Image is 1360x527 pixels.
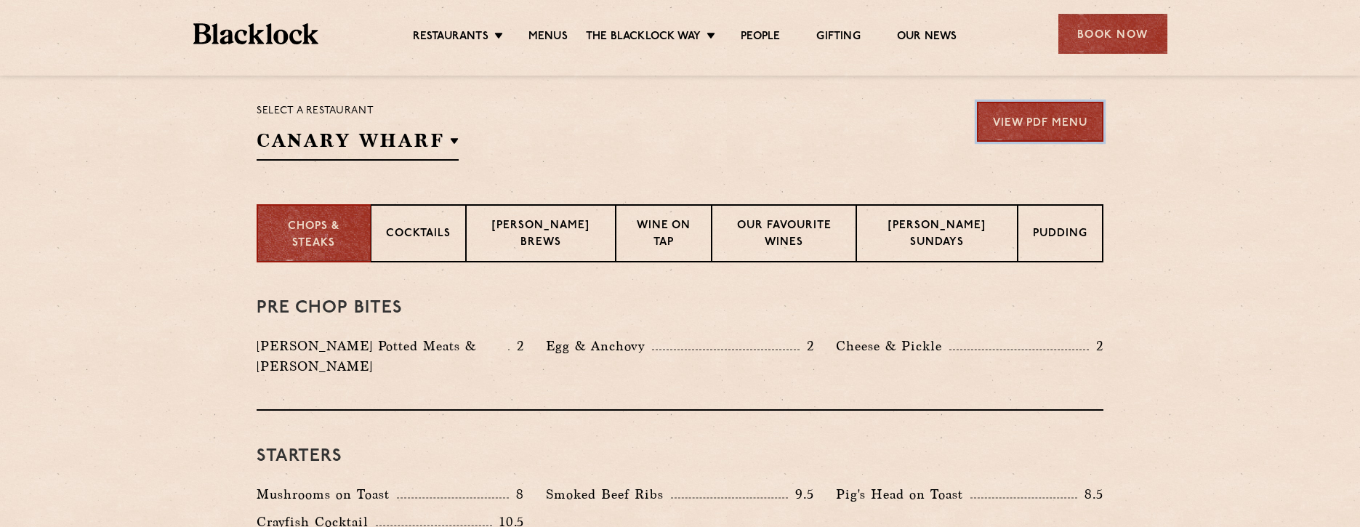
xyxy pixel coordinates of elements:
[800,337,814,355] p: 2
[386,226,451,244] p: Cocktails
[836,484,970,504] p: Pig's Head on Toast
[257,299,1103,318] h3: Pre Chop Bites
[528,30,568,46] a: Menus
[193,23,319,44] img: BL_Textured_Logo-footer-cropped.svg
[631,218,696,252] p: Wine on Tap
[1089,337,1103,355] p: 2
[977,102,1103,142] a: View PDF Menu
[586,30,701,46] a: The Blacklock Way
[257,128,459,161] h2: Canary Wharf
[413,30,488,46] a: Restaurants
[257,336,508,377] p: [PERSON_NAME] Potted Meats & [PERSON_NAME]
[273,219,355,252] p: Chops & Steaks
[1058,14,1167,54] div: Book Now
[1033,226,1087,244] p: Pudding
[727,218,842,252] p: Our favourite wines
[546,336,652,356] p: Egg & Anchovy
[257,447,1103,466] h3: Starters
[481,218,600,252] p: [PERSON_NAME] Brews
[788,485,814,504] p: 9.5
[741,30,780,46] a: People
[509,485,524,504] p: 8
[1077,485,1103,504] p: 8.5
[510,337,524,355] p: 2
[257,102,459,121] p: Select a restaurant
[836,336,949,356] p: Cheese & Pickle
[816,30,860,46] a: Gifting
[872,218,1002,252] p: [PERSON_NAME] Sundays
[546,484,671,504] p: Smoked Beef Ribs
[897,30,957,46] a: Our News
[257,484,397,504] p: Mushrooms on Toast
